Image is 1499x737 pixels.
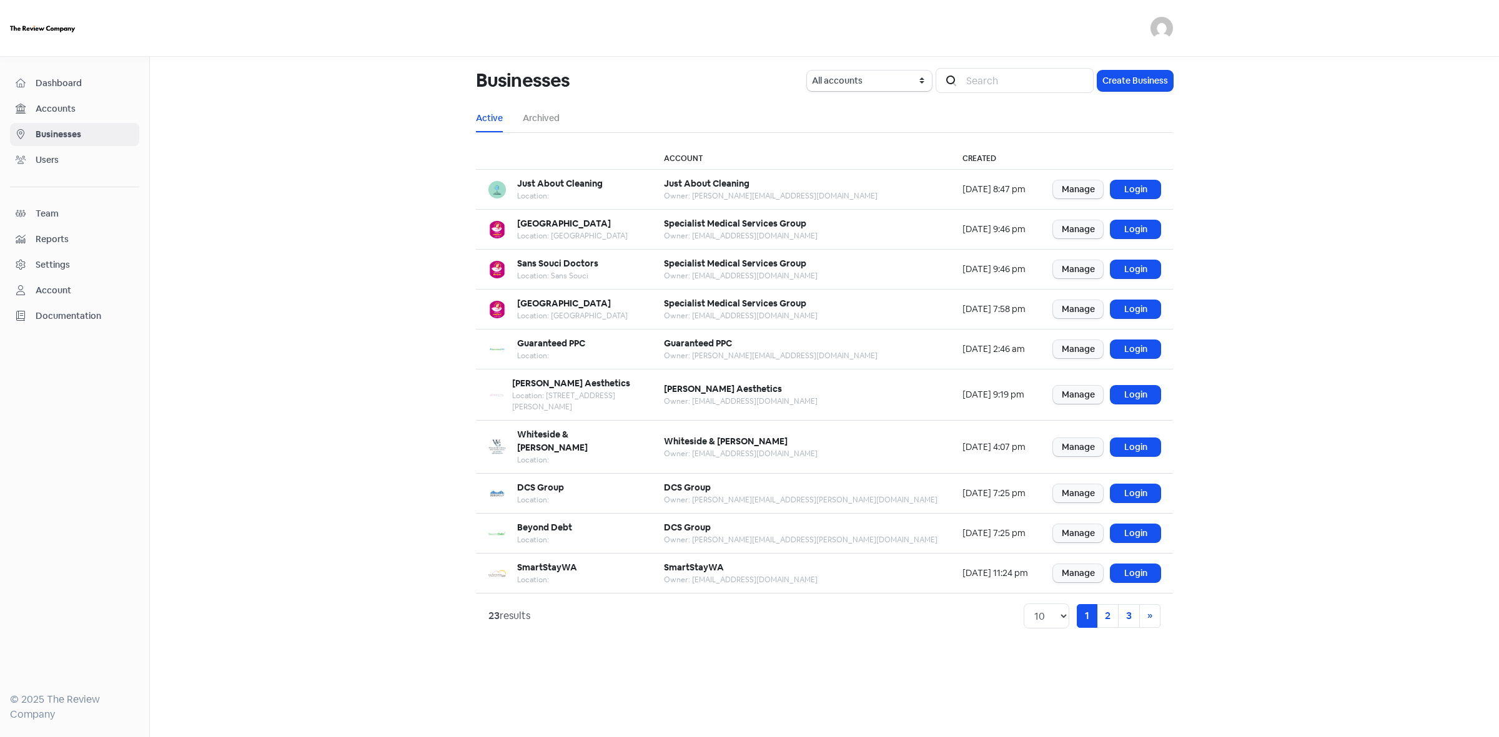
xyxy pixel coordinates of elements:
[517,190,603,202] div: Location:
[10,72,139,95] a: Dashboard
[488,485,506,502] img: ac0ade3d-c648-47bd-898f-06316390c19a-250x250.png
[488,438,506,456] img: a1c7beda-3ca7-4778-affa-48c3dd1c2fce-250x250.png
[664,482,711,493] b: DCS Group
[1053,564,1103,582] a: Manage
[1053,260,1103,278] a: Manage
[651,148,950,170] th: Account
[476,112,503,125] a: Active
[488,301,506,318] img: a846a4ae-e79f-4b4c-b97e-ded14cd92e88-250x250.png
[1139,604,1160,628] a: Next
[664,190,878,202] div: Owner: [PERSON_NAME][EMAIL_ADDRESS][DOMAIN_NAME]
[517,562,577,573] b: SmartStayWA
[1111,180,1160,198] a: Login
[10,253,139,276] a: Settings
[950,148,1041,170] th: Created
[962,343,1028,356] div: [DATE] 2:46 am
[488,341,506,358] img: 125208d7-f019-4ae3-b403-ff5f3f27df2f-250x250.png
[1111,260,1160,278] a: Login
[36,102,134,115] span: Accounts
[488,386,505,404] img: 8d1c2640-54cf-420a-8151-3455f19302aa-250x250.png
[36,233,134,246] span: Reports
[664,270,818,281] div: Owner: [EMAIL_ADDRESS][DOMAIN_NAME]
[1111,524,1160,542] a: Login
[962,388,1028,401] div: [DATE] 9:19 pm
[962,567,1028,580] div: [DATE] 11:24 pm
[664,574,818,585] div: Owner: [EMAIL_ADDRESS][DOMAIN_NAME]
[1111,340,1160,358] a: Login
[959,68,1094,93] input: Search
[517,178,603,189] b: Just About Cleaning
[962,441,1028,454] div: [DATE] 4:07 pm
[1111,220,1160,238] a: Login
[1111,438,1160,456] a: Login
[523,112,560,125] a: Archived
[1053,524,1103,542] a: Manage
[517,350,585,361] div: Location:
[517,310,628,321] div: Location: [GEOGRAPHIC_DATA]
[36,258,70,271] div: Settings
[664,448,818,459] div: Owner: [EMAIL_ADDRESS][DOMAIN_NAME]
[1111,484,1160,502] a: Login
[10,202,139,225] a: Team
[664,258,806,269] b: Specialist Medical Services Group
[517,482,564,493] b: DCS Group
[10,149,139,172] a: Users
[512,378,630,389] b: [PERSON_NAME] Aesthetics
[488,608,530,623] div: results
[664,338,732,349] b: Guaranteed PPC
[664,534,937,545] div: Owner: [PERSON_NAME][EMAIL_ADDRESS][PERSON_NAME][DOMAIN_NAME]
[10,279,139,302] a: Account
[664,350,878,361] div: Owner: [PERSON_NAME][EMAIL_ADDRESS][DOMAIN_NAME]
[1053,180,1103,198] a: Manage
[517,338,585,349] b: Guaranteed PPC
[10,228,139,251] a: Reports
[664,178,749,189] b: Just About Cleaning
[517,218,611,229] b: [GEOGRAPHIC_DATA]
[664,230,818,242] div: Owner: [EMAIL_ADDRESS][DOMAIN_NAME]
[664,298,806,309] b: Specialist Medical Services Group
[488,565,506,582] img: 81a19473-ddb6-4c28-927d-47d07566b618-250x250.png
[1150,17,1173,39] img: User
[1053,220,1103,238] a: Manage
[664,562,724,573] b: SmartStayWA
[1053,386,1103,404] a: Manage
[1053,484,1103,502] a: Manage
[1077,604,1097,628] a: 1
[488,609,500,622] strong: 23
[664,383,782,394] b: [PERSON_NAME] Aesthetics
[488,181,506,198] img: 48a7d519-e4ed-49bb-9288-70a9744e00f2-250x250.png
[36,128,134,141] span: Businesses
[517,574,577,585] div: Location:
[1097,604,1119,628] a: 2
[962,263,1028,276] div: [DATE] 9:46 pm
[10,97,139,120] a: Accounts
[488,261,506,278] img: 8fbdc7a0-7755-4c30-b8ee-429c3a0cbfbe-250x250.png
[517,454,639,466] div: Location:
[1147,609,1152,622] span: »
[962,303,1028,316] div: [DATE] 7:58 pm
[962,223,1028,236] div: [DATE] 9:46 pm
[1118,604,1140,628] a: 3
[512,390,639,412] div: Location: [STREET_ADDRESS][PERSON_NAME]
[1053,438,1103,456] a: Manage
[1111,300,1160,318] a: Login
[664,494,937,505] div: Owner: [PERSON_NAME][EMAIL_ADDRESS][PERSON_NAME][DOMAIN_NAME]
[10,123,139,146] a: Businesses
[1053,340,1103,358] a: Manage
[962,183,1028,196] div: [DATE] 8:47 pm
[517,298,611,309] b: [GEOGRAPHIC_DATA]
[517,534,572,545] div: Location:
[664,310,818,321] div: Owner: [EMAIL_ADDRESS][DOMAIN_NAME]
[517,230,628,242] div: Location: [GEOGRAPHIC_DATA]
[1053,300,1103,318] a: Manage
[962,487,1028,500] div: [DATE] 7:25 pm
[664,522,711,533] b: DCS Group
[36,154,134,167] span: Users
[517,522,572,533] b: Beyond Debt
[517,429,588,453] b: Whiteside & [PERSON_NAME]
[36,207,134,220] span: Team
[36,310,134,323] span: Documentation
[664,436,788,447] b: Whiteside & [PERSON_NAME]
[962,527,1028,540] div: [DATE] 7:25 pm
[10,692,139,722] div: © 2025 The Review Company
